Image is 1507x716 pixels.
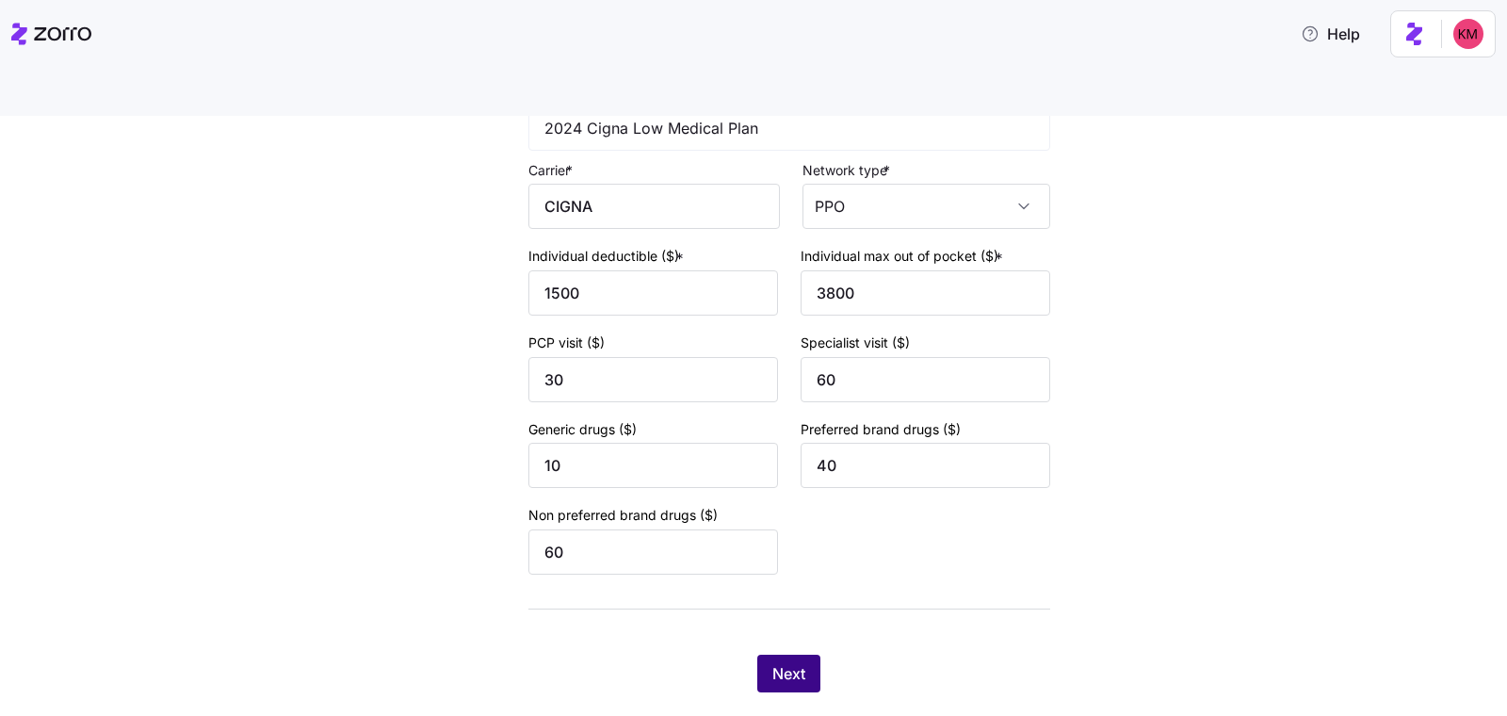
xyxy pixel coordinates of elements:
[528,529,778,575] input: Non preferred brand drugs ($)
[528,357,778,402] input: PCP visit ($)
[528,184,780,229] input: Carrier
[772,662,805,685] span: Next
[528,246,688,267] label: Individual deductible ($)
[1301,23,1360,45] span: Help
[1453,19,1483,49] img: 8fbd33f679504da1795a6676107ffb9e
[801,333,910,353] label: Specialist visit ($)
[801,246,1007,267] label: Individual max out of pocket ($)
[801,270,1050,316] input: Individual max out of pocket ($)
[528,443,778,488] input: Generic drugs ($)
[1286,15,1375,53] button: Help
[801,443,1050,488] input: Preferred brand drugs ($)
[528,270,778,316] input: Individual deductible ($)
[801,419,961,440] label: Preferred brand drugs ($)
[528,419,637,440] label: Generic drugs ($)
[802,160,894,181] label: Network type
[802,184,1050,229] input: Network type
[528,333,605,353] label: PCP visit ($)
[528,160,576,181] label: Carrier
[528,505,718,526] label: Non preferred brand drugs ($)
[757,655,820,692] button: Next
[801,357,1050,402] input: Specialist visit ($)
